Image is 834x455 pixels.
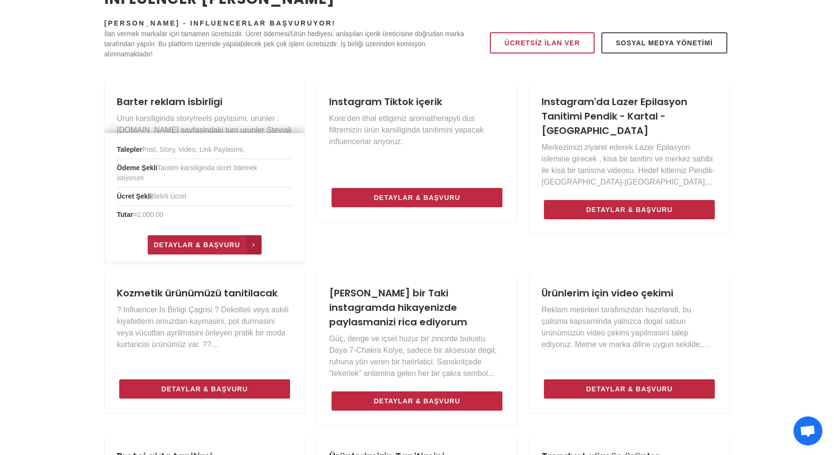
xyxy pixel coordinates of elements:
[374,395,460,407] span: Detaylar & Başvuru
[793,416,822,445] a: Açık sohbet
[117,192,152,200] strong: Ücret Şekli
[117,187,292,206] li: Belirli Ücret
[542,304,717,350] p: Reklam metinleri tarafimizdan hazirlandi, bu çalisma kapsaminda yalnizca dogal sabun ürünümüzün v...
[490,32,594,54] a: Ücretsiz İlan Ver
[374,192,460,203] span: Detaylar & Başvuru
[544,200,715,219] a: Detaylar & Başvuru
[117,95,222,108] a: Barter reklam isbirligi
[153,239,240,251] span: Detaylar & Başvuru
[117,304,292,350] p: ? Influencer Is Birligi Çagrisi ? Dekolteli veya askili kiyafetlerin omuzdan kaymasini, pot durma...
[117,141,292,159] li: Post, Story, Video, Link Paylasimi,
[542,142,717,188] p: Merkezimizi ziyaret ederek Lazer Epilasyon islemine girecek , kisa bir tanitim ve merkez sahibi i...
[104,19,336,27] span: [PERSON_NAME] - Influencerlar Başvuruyor!
[544,379,715,399] a: Detaylar & Başvuru
[329,286,467,329] a: [PERSON_NAME] bir Taki instagramda hikayenizde paylasmanizi rica ediyorum
[104,29,464,59] p: İlan vermek markalar için tamamen ücretsizdir. Ücret ödemesi/Ürün hediyesi, anlaşılan içerik üret...
[329,333,505,379] p: Güç, denge ve içsel huzur bir zincirde bulustu. Daya 7-Chakra Kolye, sadece bir aksesuar degil; r...
[161,383,248,395] span: Detaylar & Başvuru
[119,379,290,399] a: Detaylar & Başvuru
[329,113,505,147] p: Kore’den ithal ettigimiz aromatherapyli dus filtremizin ürün karsiliginda tanitimini yapacak infl...
[616,37,713,49] span: Sosyal Medya Yönetimi
[332,391,502,411] a: Detaylar & Başvuru
[332,188,502,207] a: Detaylar & Başvuru
[117,146,142,153] strong: Talepler
[117,113,292,159] p: Urun karsiliginda story/reels paylasimi. urunler : [DOMAIN_NAME] sayfasindaki tum urunler Stevial...
[117,164,157,172] strong: Ödeme Şekli
[601,32,727,54] a: Sosyal Medya Yönetimi
[504,37,580,49] span: Ücretsiz İlan Ver
[542,95,687,137] a: Instagram'da Lazer Epilasyon Tanitimi Pendik - Kartal - [GEOGRAPHIC_DATA]
[542,286,673,300] a: Ürünlerim için video çekimi
[117,159,292,187] li: Tanitim karsiliginda ücret ödemek istiyorum
[329,95,442,108] a: Instagram Tiktok içerik
[117,211,133,218] strong: Tutar
[117,286,278,300] a: Kozmetik ürünümüzü tanitilacak
[148,235,261,254] a: Detaylar & Başvuru
[117,206,292,224] li: ¤2,000.00
[586,204,672,215] span: Detaylar & Başvuru
[586,383,672,395] span: Detaylar & Başvuru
